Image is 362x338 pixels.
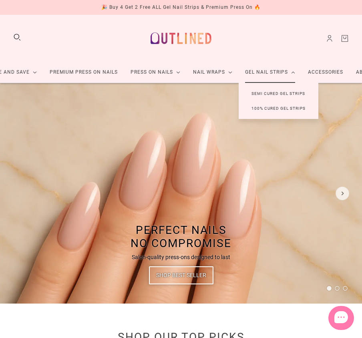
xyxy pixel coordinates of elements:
a: Semi Cured Gel Strips [239,86,318,101]
a: Shop Best Seller [149,266,213,284]
a: Cart [340,34,349,43]
a: Outlined [146,21,216,55]
a: Press On Nails [124,62,187,83]
div: 🎉 Buy 4 Get 2 Free ALL Gel Nail Strips & Premium Press On 🔥 [101,3,261,12]
a: Accessories [302,62,350,83]
a: Premium Press On Nails [43,62,124,83]
span: Perfect Nails No Compromise [131,223,231,250]
span: Shop Best Seller [156,266,206,284]
p: Salon-quality press-ons designed to last [132,253,230,262]
a: 100% Cured Gel Strips [239,101,318,116]
button: Search [13,33,22,42]
a: Gel Nail Strips [239,62,302,83]
a: Nail Wraps [187,62,239,83]
a: Account [325,34,334,43]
